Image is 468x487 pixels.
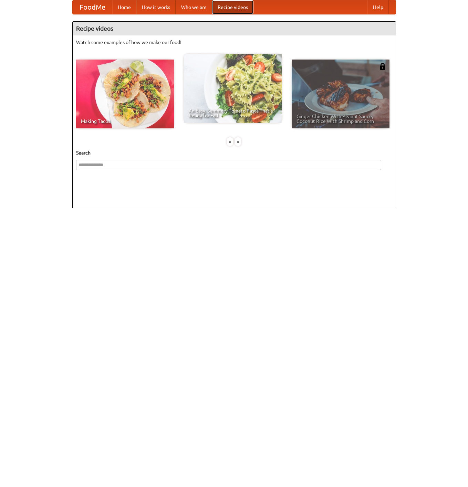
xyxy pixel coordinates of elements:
div: » [235,137,241,146]
div: « [227,137,233,146]
h4: Recipe videos [73,22,396,35]
a: An Easy, Summery Tomato Pasta That's Ready for Fall [184,54,282,123]
span: An Easy, Summery Tomato Pasta That's Ready for Fall [189,108,277,118]
span: Making Tacos [81,119,169,124]
a: Who we are [176,0,212,14]
p: Watch some examples of how we make our food! [76,39,392,46]
a: Making Tacos [76,60,174,128]
a: Home [112,0,136,14]
a: How it works [136,0,176,14]
a: FoodMe [73,0,112,14]
img: 483408.png [379,63,386,70]
a: Help [367,0,389,14]
h5: Search [76,149,392,156]
a: Recipe videos [212,0,253,14]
